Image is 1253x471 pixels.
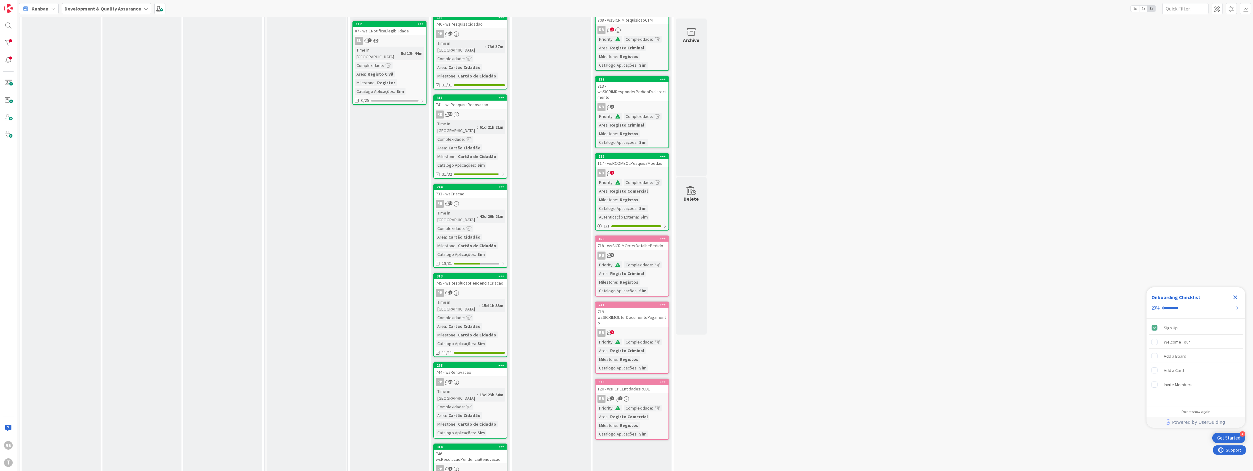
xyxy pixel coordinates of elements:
span: 11/11 [442,349,452,356]
a: 708 - wsSICRIMRequisicaoCTMRBPriority:Complexidade:Area:Registo CriminalMilestone:RegistosCatalog... [595,10,669,71]
div: 713 - wsSICRIMResponderPedidoEsclarecimento [596,82,668,101]
span: : [475,251,476,258]
div: Complexidade [624,261,652,268]
div: Sim [638,62,648,69]
div: Milestone [436,73,456,79]
div: 745 - wsResolucaoPendenciaCriacao [434,279,507,287]
div: RB [597,103,606,111]
div: 311 [434,95,507,101]
div: 5d 12h 44m [399,50,424,57]
div: Complexidade [624,405,652,411]
a: 267740 - wsPesquisaCidadaoRBTime in [GEOGRAPHIC_DATA]:78d 37mComplexidade:Area:Cartão CidadãoMile... [433,14,507,90]
div: Milestone [597,422,617,429]
div: Registos [376,79,397,86]
div: RB [596,329,668,337]
div: Catalogo Aplicações [597,205,637,212]
div: 229 [596,154,668,159]
div: 239 [598,77,668,81]
div: Sim [638,431,648,437]
div: Welcome Tour is incomplete. [1149,335,1243,349]
span: : [456,421,456,427]
div: RB [436,110,444,119]
div: Footer [1147,417,1245,428]
div: 78d 37m [486,43,505,50]
div: Milestone [355,79,375,86]
span: : [617,422,618,429]
span: : [464,314,465,321]
div: RB [597,395,606,403]
div: Welcome Tour [1164,338,1190,346]
span: : [446,234,447,240]
div: 746 - wsResolucaoPendenciaRenovacao [434,450,507,463]
span: : [464,403,465,410]
div: 11287 - wsICNotificaElegibilidade [353,21,426,35]
span: : [475,162,476,169]
span: 3 [610,27,614,31]
div: SL [355,37,363,45]
span: 1 [618,396,622,400]
div: 241719 - wsSICRIMObterDocumentoPagamento [596,302,668,327]
span: : [608,413,609,420]
div: Catalogo Aplicações [436,429,475,436]
div: Complexidade [436,403,464,410]
span: : [652,339,653,345]
span: : [477,213,478,220]
div: Add a Card [1164,367,1184,374]
span: : [464,136,465,143]
div: RB [596,26,668,34]
a: 378120 - wsFCPCEntidadesRCBERBPriority:Complexidade:Area:Registo ComercialMilestone:RegistosCatal... [595,379,669,440]
div: Area [597,270,608,277]
div: 120 - wsFCPCEntidadesRCBE [596,385,668,393]
div: RB [596,169,668,177]
div: Registos [618,53,640,60]
div: Area [436,144,446,151]
span: : [617,356,618,363]
div: 1/1 [596,222,668,230]
div: Cartão de Cidadão [456,421,498,427]
span: : [464,55,465,62]
span: Powered by UserGuiding [1172,419,1225,426]
div: 15d 1h 55m [480,302,505,309]
span: : [608,270,609,277]
span: Kanban [31,5,48,12]
div: Sim [638,205,648,212]
div: 239 [596,77,668,82]
div: Area [436,234,446,240]
span: : [638,214,639,220]
div: Milestone [436,153,456,160]
div: 267740 - wsPesquisaCidadao [434,15,507,28]
span: 8 [448,290,452,294]
div: 241 [596,302,668,308]
div: 229117 - wsRCOMEOLPesquisaMoedas [596,154,668,167]
div: Sim [638,287,648,294]
span: 31/32 [442,171,452,177]
span: : [637,139,638,146]
div: Cartão Cidadão [447,323,482,330]
div: Cartão Cidadão [447,412,482,419]
div: Complexidade [624,36,652,43]
span: : [637,62,638,69]
span: : [456,331,456,338]
div: RB [434,200,507,208]
div: Open Get Started checklist, remaining modules: 4 [1212,433,1245,443]
span: 3x [1147,6,1156,12]
span: : [456,242,456,249]
div: RB [436,378,444,386]
div: Checklist Container [1147,287,1245,428]
div: RB [436,289,444,297]
div: 42d 20h 21m [478,213,505,220]
div: Registos [618,130,640,137]
div: Catalogo Aplicações [597,365,637,371]
div: RB [596,103,668,111]
span: 1 / 1 [604,223,610,229]
div: 268 [437,363,507,368]
div: 313 [437,274,507,278]
div: Milestone [597,53,617,60]
div: Cartão de Cidadão [456,242,498,249]
div: 708 - wsSICRIMRequisicaoCTM [596,16,668,24]
div: 244733 - wsCriacao [434,184,507,198]
div: Sim [476,340,486,347]
div: Catalogo Aplicações [355,88,394,95]
div: Registo Comercial [609,413,649,420]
